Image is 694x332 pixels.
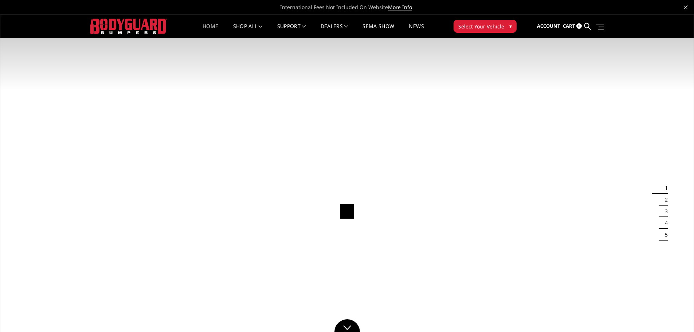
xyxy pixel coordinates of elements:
[458,23,504,30] span: Select Your Vehicle
[388,4,412,11] a: More Info
[334,319,360,332] a: Click to Down
[454,20,517,33] button: Select Your Vehicle
[563,16,582,36] a: Cart 0
[409,24,424,38] a: News
[660,217,668,229] button: 4 of 5
[576,23,582,29] span: 0
[362,24,394,38] a: SEMA Show
[277,24,306,38] a: Support
[509,22,512,30] span: ▾
[537,23,560,29] span: Account
[563,23,575,29] span: Cart
[90,19,167,34] img: BODYGUARD BUMPERS
[660,206,668,217] button: 3 of 5
[660,229,668,241] button: 5 of 5
[537,16,560,36] a: Account
[660,182,668,194] button: 1 of 5
[660,194,668,206] button: 2 of 5
[233,24,263,38] a: shop all
[321,24,348,38] a: Dealers
[203,24,218,38] a: Home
